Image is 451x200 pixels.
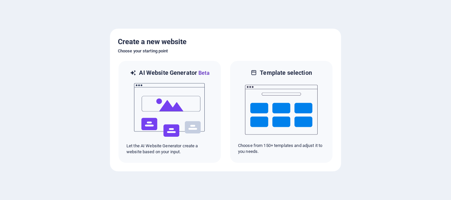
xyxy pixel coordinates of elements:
[197,70,210,76] span: Beta
[118,37,333,47] h5: Create a new website
[229,60,333,163] div: Template selectionChoose from 150+ templates and adjust it to you needs.
[139,69,209,77] h6: AI Website Generator
[238,143,325,155] p: Choose from 150+ templates and adjust it to you needs.
[126,143,213,155] p: Let the AI Website Generator create a website based on your input.
[118,47,333,55] h6: Choose your starting point
[133,77,206,143] img: ai
[260,69,312,77] h6: Template selection
[118,60,222,163] div: AI Website GeneratorBetaaiLet the AI Website Generator create a website based on your input.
